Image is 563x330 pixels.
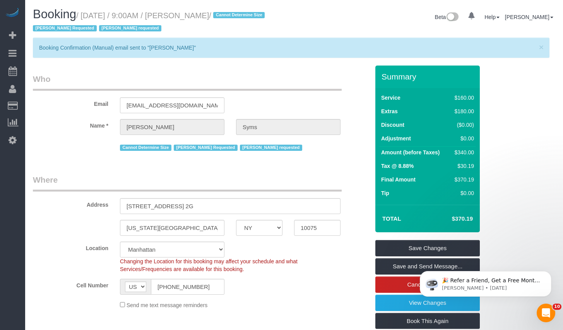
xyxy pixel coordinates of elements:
[174,145,238,151] span: [PERSON_NAME] Requested
[408,255,563,309] iframe: Intercom notifications message
[375,258,480,275] a: Save and Send Message...
[452,121,474,129] div: ($0.00)
[452,149,474,156] div: $340.00
[375,276,480,293] a: Cancel Booking
[452,107,474,115] div: $180.00
[539,43,544,51] button: Close
[294,220,341,236] input: Zip Code
[382,215,401,222] strong: Total
[120,258,298,272] span: Changing the Location for this booking may affect your schedule and what Services/Frequencies are...
[452,189,474,197] div: $0.00
[27,198,114,209] label: Address
[33,73,342,91] legend: Who
[381,162,414,170] label: Tax @ 8.88%
[429,216,473,222] h4: $370.19
[375,295,480,311] a: View Changes
[236,119,341,135] input: Last Name
[381,94,400,102] label: Service
[127,302,207,308] span: Send me text message reminders
[213,12,265,18] span: Cannot Determine Size
[452,162,474,170] div: $30.19
[446,12,459,22] img: New interface
[39,44,536,52] p: Booking Confirmation (Manual) email sent to "[PERSON_NAME]"
[27,242,114,252] label: Location
[452,176,474,183] div: $370.19
[33,25,97,31] span: [PERSON_NAME] Requested
[33,11,267,33] small: / [DATE] / 9:00AM / [PERSON_NAME]
[537,304,555,322] iframe: Intercom live chat
[27,119,114,130] label: Name *
[435,14,459,20] a: Beta
[33,174,342,192] legend: Where
[375,313,480,329] a: Book This Again
[120,97,224,113] input: Email
[452,94,474,102] div: $160.00
[452,135,474,142] div: $0.00
[381,149,440,156] label: Amount (before Taxes)
[553,304,561,310] span: 10
[120,145,171,151] span: Cannot Determine Size
[381,135,411,142] label: Adjustment
[120,220,224,236] input: City
[375,240,480,256] a: Save Changes
[27,97,114,108] label: Email
[381,189,389,197] label: Tip
[382,72,476,81] h3: Summary
[27,279,114,289] label: Cell Number
[381,121,404,129] label: Discount
[120,119,224,135] input: First Name
[33,7,76,21] span: Booking
[99,25,161,31] span: [PERSON_NAME] requested
[484,14,500,20] a: Help
[151,279,224,295] input: Cell Number
[381,176,416,183] label: Final Amount
[381,107,398,115] label: Extras
[505,14,553,20] a: [PERSON_NAME]
[539,43,544,52] span: ×
[5,8,20,19] img: Automaid Logo
[240,145,302,151] span: [PERSON_NAME] requested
